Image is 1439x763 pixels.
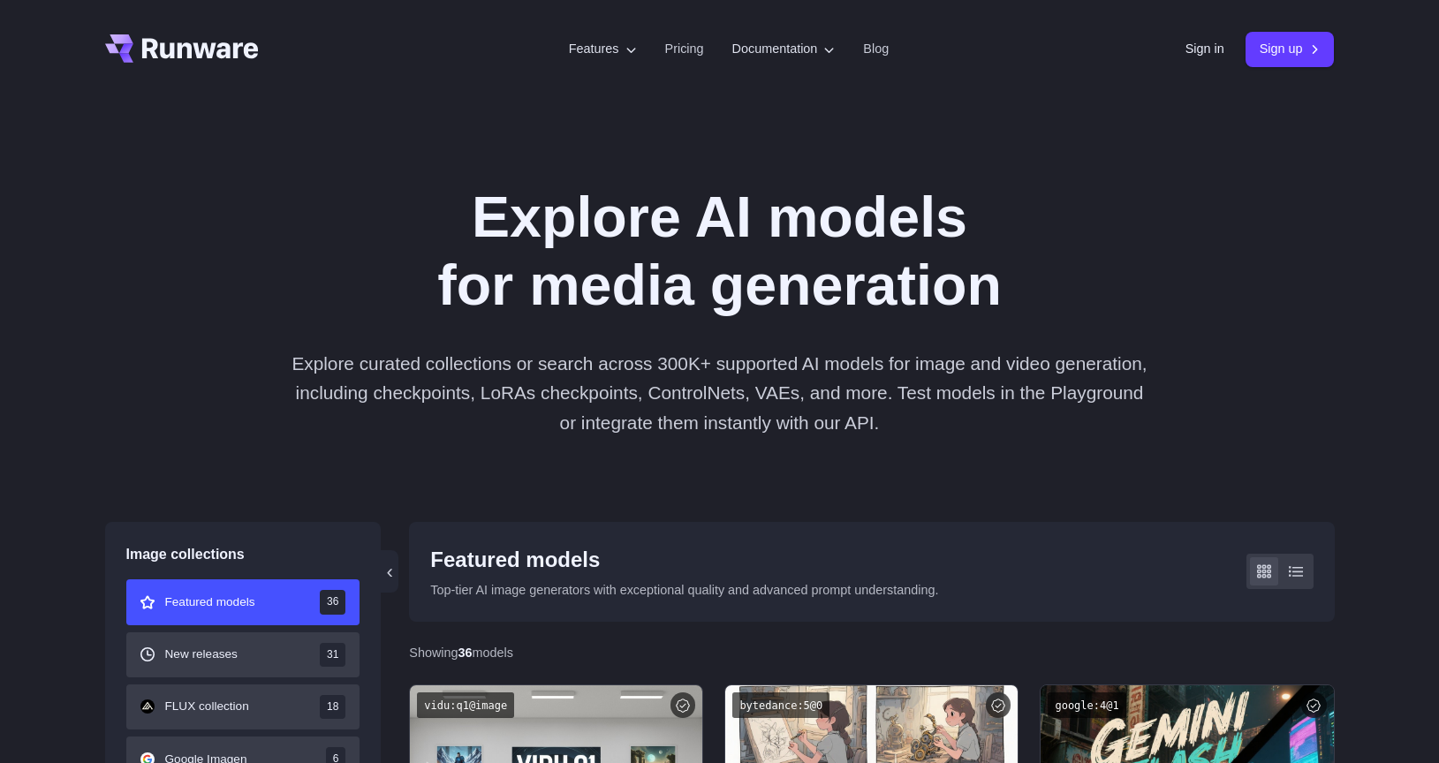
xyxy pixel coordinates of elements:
[126,543,360,566] div: Image collections
[430,580,938,601] p: Top-tier AI image generators with exceptional quality and advanced prompt understanding.
[1048,692,1125,718] code: google:4@1
[409,643,513,663] div: Showing models
[665,39,704,59] a: Pricing
[569,39,637,59] label: Features
[165,593,255,612] span: Featured models
[430,543,938,577] div: Featured models
[105,34,259,63] a: Go to /
[732,39,836,59] label: Documentation
[165,645,238,664] span: New releases
[320,643,345,667] span: 31
[228,184,1212,321] h1: Explore AI models for media generation
[732,692,829,718] code: bytedance:5@0
[1185,39,1224,59] a: Sign in
[458,646,473,660] strong: 36
[126,684,360,729] button: FLUX collection 18
[863,39,889,59] a: Blog
[320,590,345,614] span: 36
[417,692,514,718] code: vidu:q1@image
[165,697,249,716] span: FLUX collection
[1246,32,1335,66] a: Sign up
[320,695,345,719] span: 18
[126,632,360,677] button: New releases 31
[289,349,1149,437] p: Explore curated collections or search across 300K+ supported AI models for image and video genera...
[126,579,360,624] button: Featured models 36
[381,550,398,593] button: ‹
